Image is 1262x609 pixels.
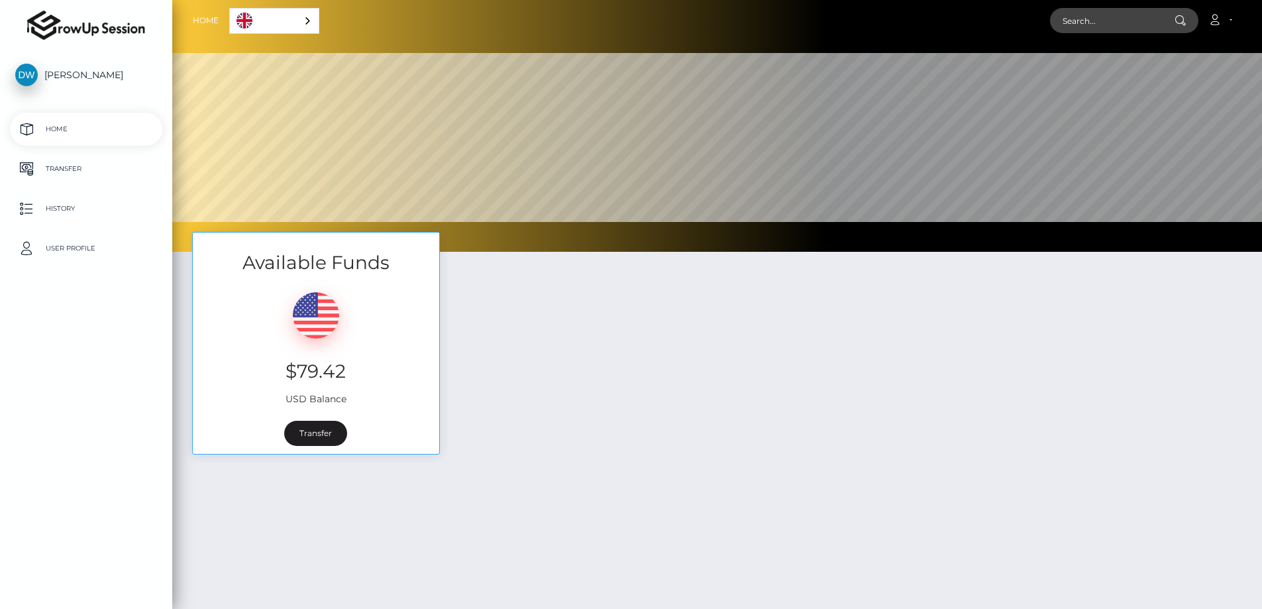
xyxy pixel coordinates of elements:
[15,159,157,179] p: Transfer
[230,9,319,33] a: English
[229,8,319,34] div: Language
[15,199,157,219] p: History
[10,152,162,186] a: Transfer
[15,239,157,258] p: User Profile
[15,119,157,139] p: Home
[193,250,439,276] h3: Available Funds
[193,276,439,413] div: USD Balance
[10,192,162,225] a: History
[284,421,347,446] a: Transfer
[10,232,162,265] a: User Profile
[229,8,319,34] aside: Language selected: English
[203,359,429,384] h3: $79.42
[293,292,339,339] img: USD.png
[10,69,162,81] span: [PERSON_NAME]
[193,7,219,34] a: Home
[1050,8,1175,33] input: Search...
[27,11,145,40] img: MassPay
[10,113,162,146] a: Home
